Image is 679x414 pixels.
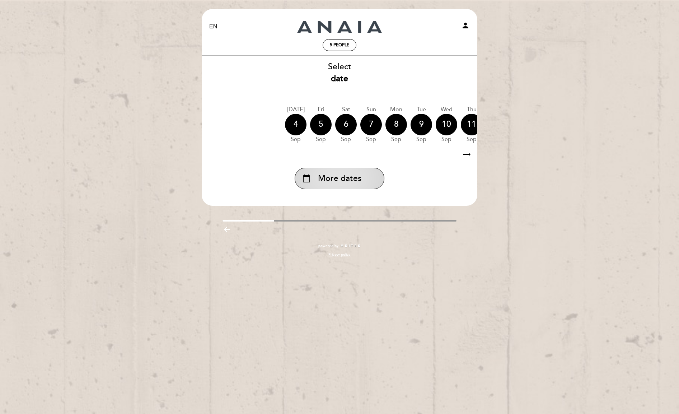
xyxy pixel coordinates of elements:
div: 9 [411,114,432,135]
i: person [461,21,470,30]
div: Sep [411,135,432,144]
div: 8 [385,114,407,135]
div: Sep [360,135,382,144]
div: 4 [285,114,306,135]
div: Wed [436,106,457,114]
i: arrow_right_alt [462,147,472,162]
div: Sat [335,106,357,114]
div: Sep [461,135,482,144]
a: powered by [318,243,361,248]
div: 7 [360,114,382,135]
div: 11 [461,114,482,135]
div: Sep [310,135,332,144]
div: Sep [335,135,357,144]
div: Sep [385,135,407,144]
div: Fri [310,106,332,114]
i: arrow_backward [223,225,231,234]
div: Sep [285,135,306,144]
a: Bodega Anaia [295,17,384,37]
i: calendar_today [302,172,311,185]
div: 10 [436,114,457,135]
div: Sun [360,106,382,114]
div: Thu [461,106,482,114]
b: date [331,74,348,84]
a: Privacy policy [328,252,350,257]
div: Tue [411,106,432,114]
div: Sep [436,135,457,144]
div: 5 [310,114,332,135]
div: 6 [335,114,357,135]
div: Select [201,61,478,85]
span: More dates [318,173,361,185]
span: 5 people [330,42,349,48]
div: Mon [385,106,407,114]
span: powered by [318,243,338,248]
div: [DATE] [285,106,306,114]
img: MEITRE [340,244,361,248]
button: person [461,21,470,32]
